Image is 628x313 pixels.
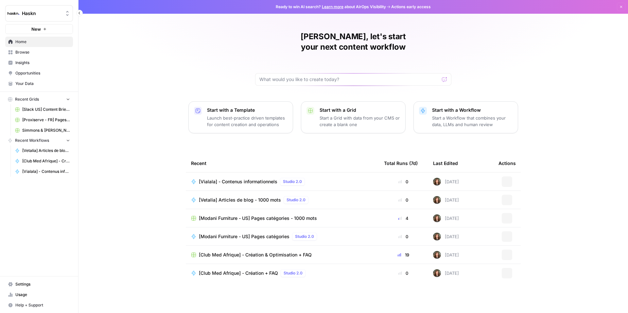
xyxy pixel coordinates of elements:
div: 0 [384,178,423,185]
a: Opportunities [5,68,73,78]
div: 0 [384,233,423,240]
a: [Modani Furniture - US] Pages catégories - 1000 mots [191,215,374,222]
span: Recent Workflows [15,138,49,143]
img: wbc4lf7e8no3nva14b2bd9f41fnh [433,214,441,222]
a: [Vialala] - Contenus informationnels [12,166,73,177]
button: Start with a WorkflowStart a Workflow that combines your data, LLMs and human review [413,101,518,133]
button: Start with a TemplateLaunch best-practice driven templates for content creation and operations [188,101,293,133]
a: [Modani Furniture - US] Pages catégoriesStudio 2.0 [191,233,374,240]
input: What would you like to create today? [259,76,439,83]
a: [Vetalia] Articles de blog - 1000 mots [12,145,73,156]
div: [DATE] [433,196,459,204]
span: Studio 2.0 [295,234,314,239]
span: Insights [15,60,70,66]
div: [DATE] [433,214,459,222]
span: Your Data [15,81,70,87]
span: Studio 2.0 [287,197,305,203]
img: wbc4lf7e8no3nva14b2bd9f41fnh [433,233,441,240]
span: Studio 2.0 [284,270,303,276]
a: Browse [5,47,73,58]
span: Simmons & [PERSON_NAME] - Optimization pages for LLMs Grid [22,127,70,133]
h1: [PERSON_NAME], let's start your next content workflow [255,31,451,52]
span: Home [15,39,70,45]
span: Ready to win AI search? about AirOps Visibility [276,4,386,10]
p: Start a Grid with data from your CMS or create a blank one [320,115,400,128]
a: Simmons & [PERSON_NAME] - Optimization pages for LLMs Grid [12,125,73,136]
span: Studio 2.0 [283,179,302,185]
a: Insights [5,58,73,68]
span: Actions early access [391,4,431,10]
button: Recent Grids [5,94,73,104]
button: Help + Support [5,300,73,310]
span: [Vetalia] Articles de blog - 1000 mots [22,148,70,154]
span: [Club Med Afrique] - Création + FAQ [22,158,70,164]
span: [Vialala] - Contenus informationnels [22,169,70,174]
span: Help + Support [15,302,70,308]
div: 0 [384,197,423,203]
img: wbc4lf7e8no3nva14b2bd9f41fnh [433,196,441,204]
span: [Proxiserve - FR] Pages catégories - 800 mots sans FAQ Grid [22,117,70,123]
button: New [5,24,73,34]
a: [Proxiserve - FR] Pages catégories - 800 mots sans FAQ Grid [12,115,73,125]
a: [Slack US] Content Brief & Content Generation - Creation [12,104,73,115]
a: [Club Med Afrique] - Création + FAQ [12,156,73,166]
span: [Slack US] Content Brief & Content Generation - Creation [22,107,70,112]
span: [Vetalia] Articles de blog - 1000 mots [199,197,281,203]
img: wbc4lf7e8no3nva14b2bd9f41fnh [433,178,441,186]
span: Haskn [22,10,61,17]
a: Settings [5,279,73,289]
div: Actions [498,154,516,172]
span: [Club Med Afrique] - Création + FAQ [199,270,278,276]
span: [Modani Furniture - US] Pages catégories - 1000 mots [199,215,317,222]
p: Start a Workflow that combines your data, LLMs and human review [432,115,513,128]
div: [DATE] [433,233,459,240]
div: Recent [191,154,374,172]
div: [DATE] [433,269,459,277]
div: 4 [384,215,423,222]
div: 0 [384,270,423,276]
a: Usage [5,289,73,300]
p: Start with a Grid [320,107,400,113]
a: Your Data [5,78,73,89]
p: Start with a Workflow [432,107,513,113]
span: Settings [15,281,70,287]
span: [Vialala] - Contenus informationnels [199,178,277,185]
a: [Club Med Afrique] - Création & Optimisation + FAQ [191,252,374,258]
div: 19 [384,252,423,258]
div: [DATE] [433,178,459,186]
button: Recent Workflows [5,136,73,145]
img: wbc4lf7e8no3nva14b2bd9f41fnh [433,269,441,277]
p: Launch best-practice driven templates for content creation and operations [207,115,288,128]
div: Total Runs (7d) [384,154,418,172]
a: [Vetalia] Articles de blog - 1000 motsStudio 2.0 [191,196,374,204]
a: Home [5,37,73,47]
a: Learn more [322,4,343,9]
img: Haskn Logo [8,8,19,19]
p: Start with a Template [207,107,288,113]
button: Workspace: Haskn [5,5,73,22]
a: [Vialala] - Contenus informationnelsStudio 2.0 [191,178,374,186]
a: [Club Med Afrique] - Création + FAQStudio 2.0 [191,269,374,277]
span: [Club Med Afrique] - Création & Optimisation + FAQ [199,252,312,258]
div: Last Edited [433,154,458,172]
span: Opportunities [15,70,70,76]
span: Browse [15,49,70,55]
img: wbc4lf7e8no3nva14b2bd9f41fnh [433,251,441,259]
span: [Modani Furniture - US] Pages catégories [199,233,289,240]
div: [DATE] [433,251,459,259]
span: Usage [15,292,70,298]
span: New [31,26,41,32]
span: Recent Grids [15,96,39,102]
button: Start with a GridStart a Grid with data from your CMS or create a blank one [301,101,406,133]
